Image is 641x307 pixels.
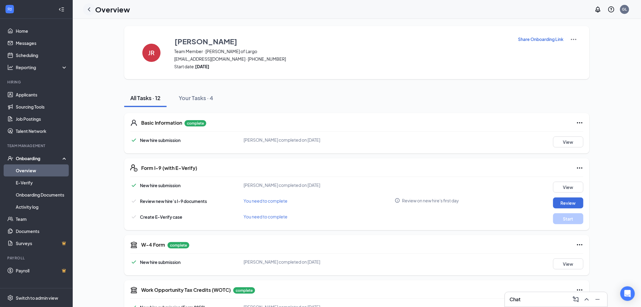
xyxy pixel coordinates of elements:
[130,258,138,266] svg: Checkmark
[571,295,581,304] button: ComposeMessage
[553,258,583,269] button: View
[179,94,213,102] div: Your Tasks · 4
[16,89,68,101] a: Applicants
[195,64,209,69] strong: [DATE]
[553,213,583,224] button: Start
[184,120,206,127] p: complete
[576,119,583,127] svg: Ellipses
[136,36,167,69] button: JR
[244,137,320,143] span: [PERSON_NAME] completed on [DATE]
[148,51,155,55] h4: JR
[16,225,68,237] a: Documents
[130,241,138,248] svg: TaxGovernmentIcon
[130,213,138,221] svg: Checkmark
[16,295,58,301] div: Switch to admin view
[130,182,138,189] svg: Checkmark
[518,36,564,42] button: Share Onboarding Link
[130,119,138,127] svg: User
[518,36,564,42] p: Share Onboarding Link
[140,259,181,265] span: New hire submission
[572,296,580,303] svg: ComposeMessage
[576,286,583,294] svg: Ellipses
[140,214,182,220] span: Create E-Verify case
[168,242,189,248] p: complete
[594,296,601,303] svg: Minimize
[130,197,138,205] svg: Checkmark
[553,197,583,208] button: Review
[16,265,68,277] a: PayrollCrown
[85,6,93,13] svg: ChevronLeft
[395,198,400,203] svg: Info
[16,125,68,137] a: Talent Network
[174,36,510,47] button: [PERSON_NAME]
[7,295,13,301] svg: Settings
[7,143,66,148] div: Team Management
[16,64,68,70] div: Reporting
[570,36,577,43] img: More Actions
[16,101,68,113] a: Sourcing Tools
[608,6,615,13] svg: QuestionInfo
[402,197,459,204] span: Review on new hire's first day
[16,37,68,49] a: Messages
[174,36,237,46] h3: [PERSON_NAME]
[582,295,592,304] button: ChevronUp
[16,113,68,125] a: Job Postings
[244,198,287,204] span: You need to complete
[16,164,68,177] a: Overview
[622,7,627,12] div: GL
[174,48,510,54] span: Team Member · [PERSON_NAME] of Largo
[16,155,62,161] div: Onboarding
[244,214,287,219] span: You need to complete
[141,241,165,248] h5: W-4 Form
[95,4,130,15] h1: Overview
[576,164,583,172] svg: Ellipses
[553,182,583,193] button: View
[16,213,68,225] a: Team
[141,165,197,171] h5: Form I-9 (with E-Verify)
[141,287,231,293] h5: Work Opportunity Tax Credits (WOTC)
[174,56,510,62] span: [EMAIL_ADDRESS][DOMAIN_NAME] · [PHONE_NUMBER]
[7,6,13,12] svg: WorkstreamLogo
[233,287,255,294] p: complete
[130,94,161,102] div: All Tasks · 12
[583,296,590,303] svg: ChevronUp
[16,201,68,213] a: Activity log
[16,237,68,249] a: SurveysCrown
[140,183,181,188] span: New hire submission
[141,120,182,126] h5: Basic Information
[58,6,65,12] svg: Collapse
[140,137,181,143] span: New hire submission
[620,286,635,301] div: Open Intercom Messenger
[7,155,13,161] svg: UserCheck
[174,63,510,69] span: Start date:
[7,255,66,261] div: Payroll
[16,189,68,201] a: Onboarding Documents
[576,241,583,248] svg: Ellipses
[130,164,138,172] svg: FormI9EVerifyIcon
[16,25,68,37] a: Home
[130,137,138,144] svg: Checkmark
[16,177,68,189] a: E-Verify
[7,79,66,85] div: Hiring
[510,296,521,303] h3: Chat
[244,182,320,188] span: [PERSON_NAME] completed on [DATE]
[244,259,320,265] span: [PERSON_NAME] completed on [DATE]
[593,295,603,304] button: Minimize
[140,198,207,204] span: Review new hire’s I-9 documents
[553,137,583,147] button: View
[16,49,68,61] a: Scheduling
[130,286,138,294] svg: TaxGovernmentIcon
[594,6,602,13] svg: Notifications
[7,64,13,70] svg: Analysis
